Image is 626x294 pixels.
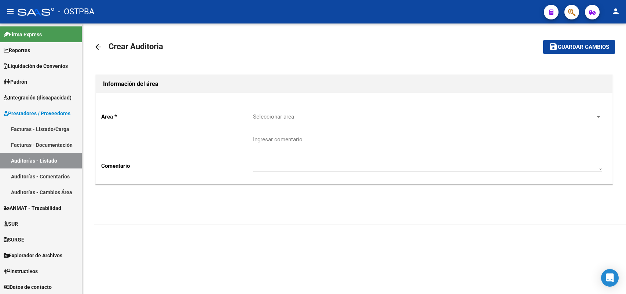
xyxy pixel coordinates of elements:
[558,44,609,51] span: Guardar cambios
[103,78,605,90] h1: Información del área
[4,204,61,212] span: ANMAT - Trazabilidad
[101,162,253,170] p: Comentario
[4,236,24,244] span: SURGE
[4,267,38,275] span: Instructivos
[4,251,62,259] span: Explorador de Archivos
[4,283,52,291] span: Datos de contacto
[4,62,68,70] span: Liquidación de Convenios
[6,7,15,16] mat-icon: menu
[543,40,615,54] button: Guardar cambios
[94,43,103,51] mat-icon: arrow_back
[253,113,596,120] span: Seleccionar area
[4,220,18,228] span: SUR
[4,78,27,86] span: Padrón
[4,30,42,39] span: Firma Express
[4,109,70,117] span: Prestadores / Proveedores
[109,42,163,51] span: Crear Auditoria
[101,113,253,121] p: Area *
[549,42,558,51] mat-icon: save
[4,46,30,54] span: Reportes
[601,269,619,287] div: Open Intercom Messenger
[4,94,72,102] span: Integración (discapacidad)
[58,4,94,20] span: - OSTPBA
[611,7,620,16] mat-icon: person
